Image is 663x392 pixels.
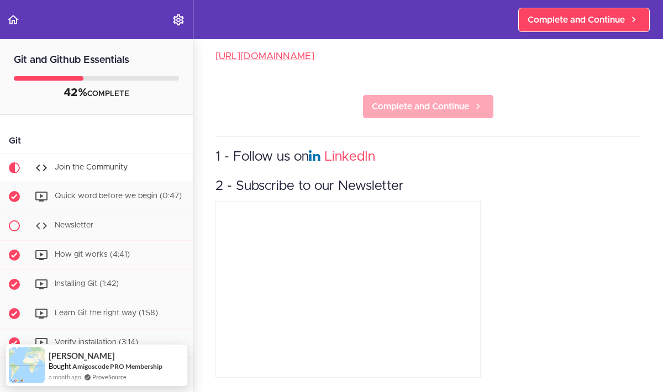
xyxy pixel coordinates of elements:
span: Complete and Continue [372,100,469,113]
span: Join the Community [55,163,128,171]
span: a month ago [49,372,81,382]
h3: 1 - Follow us on [215,148,641,166]
a: Complete and Continue [362,94,494,119]
svg: Back to course curriculum [7,13,20,27]
span: 42% [64,87,87,98]
a: Amigoscode PRO Membership [72,362,162,370]
img: provesource social proof notification image [9,347,45,383]
span: [PERSON_NAME] [49,351,115,361]
a: LinkedIn [324,150,375,163]
a: Complete and Continue [518,8,650,32]
span: How git works (4:41) [55,251,130,258]
span: Learn Git the right way (1:58) [55,309,158,317]
span: Newsletter [55,221,93,229]
span: Quick word before we begin (0:47) [55,192,182,200]
a: [URL][DOMAIN_NAME] [215,51,314,61]
span: Verify installation (3:14) [55,338,138,346]
span: Bought [49,362,71,370]
a: ProveSource [92,372,127,382]
h3: 2 - Subscribe to our Newsletter [215,177,641,195]
svg: Settings Menu [172,13,185,27]
div: COMPLETE [14,86,179,100]
span: Complete and Continue [528,13,625,27]
span: Installing Git (1:42) [55,280,119,288]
